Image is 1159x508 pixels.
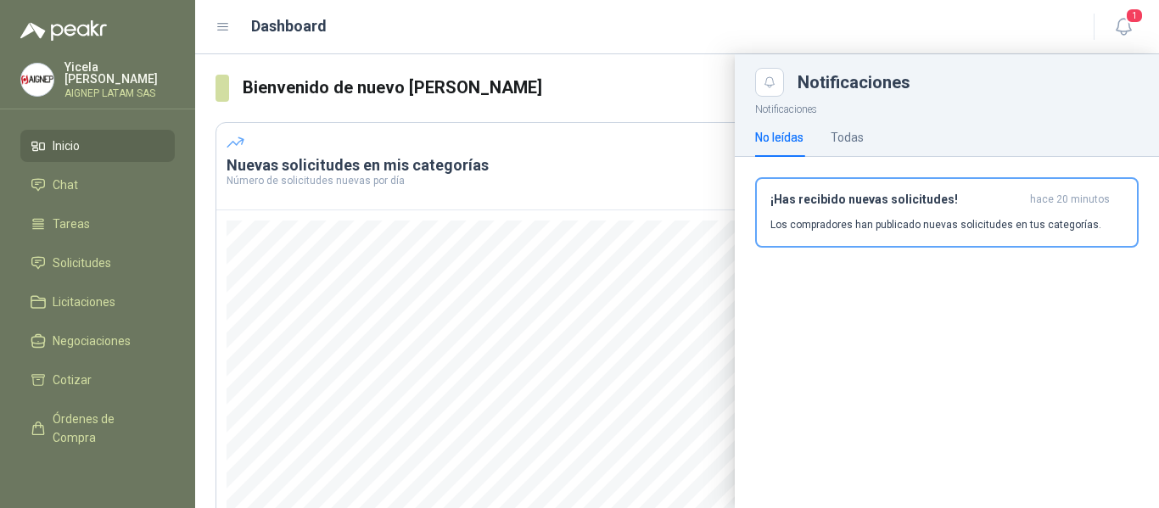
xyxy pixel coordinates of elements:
a: Negociaciones [20,325,175,357]
span: Tareas [53,215,90,233]
img: Company Logo [21,64,53,96]
span: hace 20 minutos [1030,193,1110,207]
h1: Dashboard [251,14,327,38]
span: Cotizar [53,371,92,389]
span: Inicio [53,137,80,155]
a: Inicio [20,130,175,162]
a: Licitaciones [20,286,175,318]
a: Tareas [20,208,175,240]
h3: ¡Has recibido nuevas solicitudes! [770,193,1023,207]
a: Remisiones [20,461,175,493]
p: Notificaciones [735,97,1159,118]
span: Chat [53,176,78,194]
button: 1 [1108,12,1139,42]
div: Todas [831,128,864,147]
div: Notificaciones [798,74,1139,91]
a: Órdenes de Compra [20,403,175,454]
a: Chat [20,169,175,201]
span: Órdenes de Compra [53,410,159,447]
p: Los compradores han publicado nuevas solicitudes en tus categorías. [770,217,1101,232]
button: Close [755,68,784,97]
button: ¡Has recibido nuevas solicitudes!hace 20 minutos Los compradores han publicado nuevas solicitudes... [755,177,1139,248]
a: Cotizar [20,364,175,396]
span: Solicitudes [53,254,111,272]
p: AIGNEP LATAM SAS [64,88,175,98]
span: Licitaciones [53,293,115,311]
div: No leídas [755,128,803,147]
span: 1 [1125,8,1144,24]
span: Negociaciones [53,332,131,350]
p: Yicela [PERSON_NAME] [64,61,175,85]
img: Logo peakr [20,20,107,41]
a: Solicitudes [20,247,175,279]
